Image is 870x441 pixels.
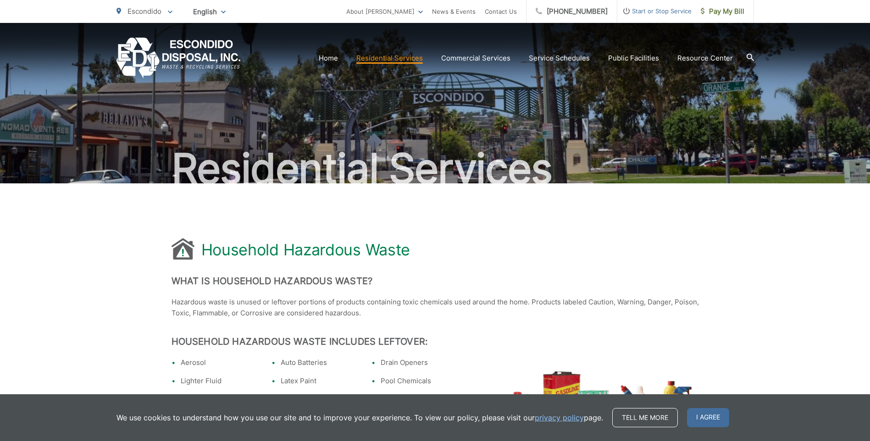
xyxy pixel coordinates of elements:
[186,4,233,20] span: English
[381,357,458,368] li: Drain Openers
[485,6,517,17] a: Contact Us
[687,408,729,427] span: I agree
[346,6,423,17] a: About [PERSON_NAME]
[535,412,584,423] a: privacy policy
[356,53,423,64] a: Residential Services
[381,375,458,386] li: Pool Chemicals
[677,53,733,64] a: Resource Center
[116,38,241,78] a: EDCD logo. Return to the homepage.
[116,412,603,423] p: We use cookies to understand how you use our site and to improve your experience. To view our pol...
[172,336,699,347] h2: Household Hazardous Waste Includes Leftover:
[281,375,358,386] li: Latex Paint
[612,408,678,427] a: Tell me more
[432,6,476,17] a: News & Events
[281,357,358,368] li: Auto Batteries
[381,394,458,405] li: Gasoline (w/containers)
[181,357,258,368] li: Aerosol
[181,375,258,386] li: Lighter Fluid
[172,276,699,287] h2: What is Household Hazardous Waste?
[181,394,258,405] li: All-Purpose Cleaner
[116,146,754,192] h2: Residential Services
[172,297,699,319] p: Hazardous waste is unused or leftover portions of products containing toxic chemicals used around...
[701,6,744,17] span: Pay My Bill
[201,241,410,259] h1: Household Hazardous Waste
[529,53,590,64] a: Service Schedules
[441,53,510,64] a: Commercial Services
[608,53,659,64] a: Public Facilities
[319,53,338,64] a: Home
[127,7,161,16] span: Escondido
[281,394,358,405] li: Oil-Based Paint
